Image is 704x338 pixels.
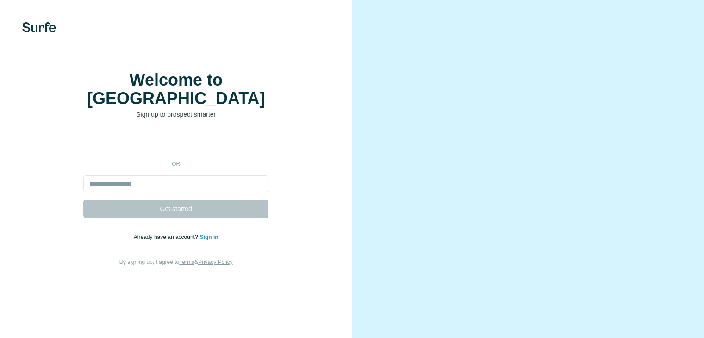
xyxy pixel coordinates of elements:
[198,259,233,265] a: Privacy Policy
[179,259,194,265] a: Terms
[119,259,233,265] span: By signing up, I agree to &
[83,71,268,108] h1: Welcome to [GEOGRAPHIC_DATA]
[134,234,200,240] span: Already have an account?
[83,110,268,119] p: Sign up to prospect smarter
[161,160,191,168] p: or
[22,22,56,32] img: Surfe's logo
[200,234,218,240] a: Sign in
[79,133,273,153] iframe: Sign in with Google Button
